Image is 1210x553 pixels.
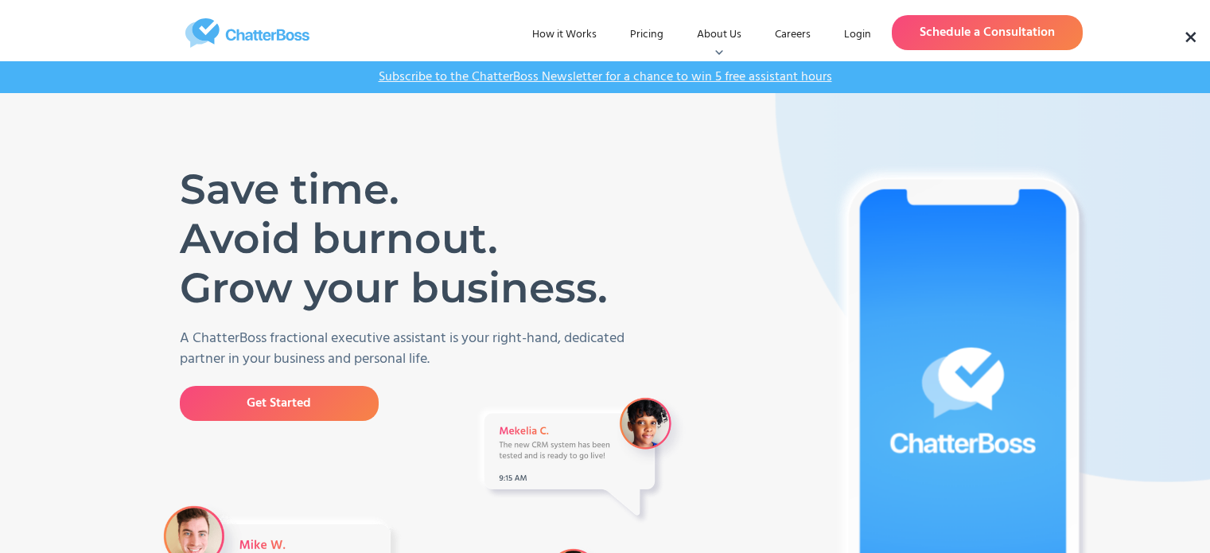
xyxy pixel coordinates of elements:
img: A Message from VA Mekelia [472,391,691,528]
a: home [128,18,367,48]
p: A ChatterBoss fractional executive assistant is your right-hand, dedicated partner in your busine... [180,329,645,370]
a: Careers [762,21,823,49]
a: Schedule a Consultation [892,15,1083,50]
a: Subscribe to the ChatterBoss Newsletter for a chance to win 5 free assistant hours [371,69,840,85]
div: About Us [684,21,754,49]
a: How it Works [519,21,609,49]
div: About Us [697,27,741,43]
a: Get Started [180,386,379,421]
a: Login [831,21,884,49]
a: Pricing [617,21,676,49]
h1: Save time. Avoid burnout. Grow your business. [180,165,621,313]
